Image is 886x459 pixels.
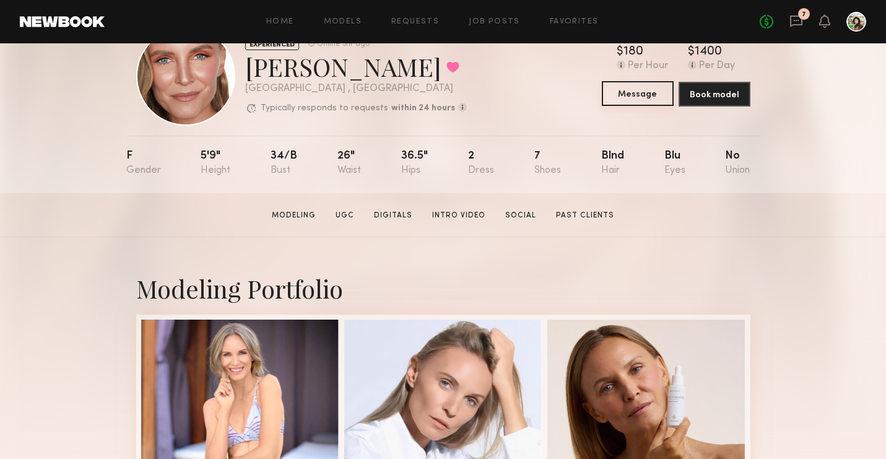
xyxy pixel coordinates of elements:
a: UGC [331,210,359,221]
p: Typically responds to requests [261,104,388,113]
div: [PERSON_NAME] [245,50,467,83]
a: 7 [789,14,803,30]
a: Home [266,18,294,26]
a: Job Posts [469,18,520,26]
a: Models [324,18,362,26]
div: [GEOGRAPHIC_DATA] , [GEOGRAPHIC_DATA] [245,84,467,94]
div: Per Day [699,61,735,72]
div: Online 5hr ago [317,40,370,48]
a: Intro Video [427,210,490,221]
div: F [126,151,161,176]
div: 7 [802,11,806,18]
div: 36.5" [401,151,428,176]
div: 180 [623,46,643,58]
button: Book model [679,82,750,107]
div: 34/b [271,151,297,176]
a: Modeling [267,210,321,221]
a: Requests [391,18,439,26]
div: 5'9" [201,151,230,176]
div: 2 [468,151,494,176]
div: 26" [337,151,361,176]
a: Social [500,210,541,221]
div: Blu [664,151,685,176]
div: $ [688,46,695,58]
a: Favorites [550,18,599,26]
a: Past Clients [551,210,619,221]
div: Per Hour [628,61,668,72]
div: $ [617,46,623,58]
div: Modeling Portfolio [136,272,750,305]
div: 1400 [695,46,722,58]
div: EXPERIENCED [245,38,299,50]
div: No [725,151,750,176]
button: Message [602,81,674,106]
div: Blnd [601,151,624,176]
a: Digitals [369,210,417,221]
div: 7 [534,151,561,176]
b: within 24 hours [391,104,455,113]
